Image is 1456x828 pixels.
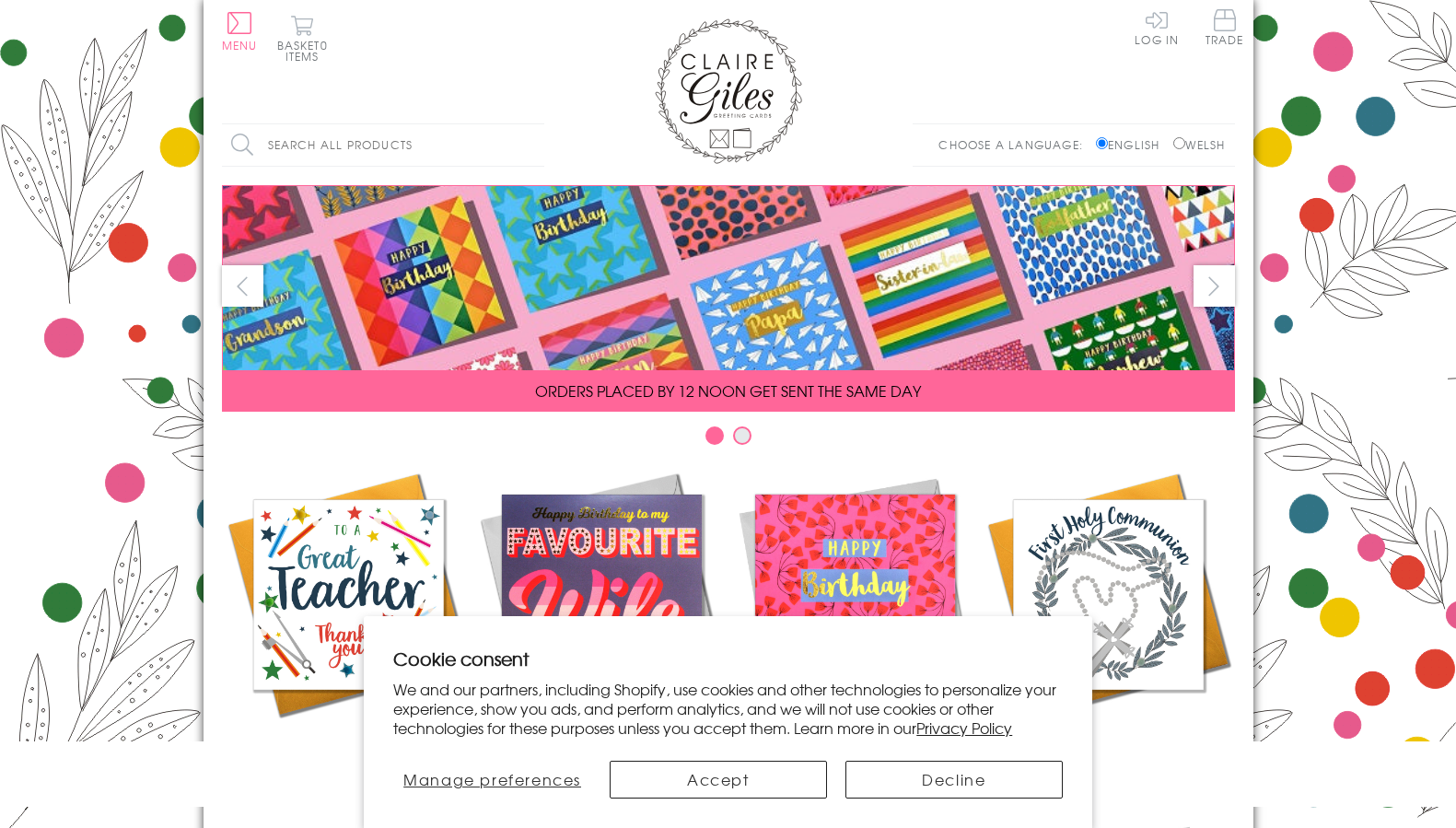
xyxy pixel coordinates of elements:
[733,426,751,445] button: Carousel Page 2
[705,426,724,445] button: Carousel Page 1 (Current Slide)
[403,768,581,790] span: Manage preferences
[845,761,1063,799] button: Decline
[475,468,728,757] a: New Releases
[916,717,1012,739] a: Privacy Policy
[277,15,328,62] button: Basket0 items
[393,646,1063,671] h2: Cookie consent
[1173,136,1226,153] label: Welsh
[222,265,263,307] button: prev
[222,12,258,51] button: Menu
[222,37,258,53] span: Menu
[526,124,544,166] input: Search
[1096,136,1169,153] label: English
[1206,9,1244,49] a: Trade
[938,136,1092,153] p: Choose a language:
[1173,137,1185,149] input: Welsh
[1206,9,1244,45] span: Trade
[1096,137,1108,149] input: English
[728,468,982,757] a: Birthdays
[1030,735,1186,779] span: Communion and Confirmation
[301,735,396,757] span: Academic
[1194,265,1235,307] button: next
[222,426,1235,454] div: Carousel Pagination
[222,468,475,757] a: Academic
[393,761,591,799] button: Manage preferences
[610,761,827,799] button: Accept
[222,124,544,166] input: Search all products
[393,680,1063,737] p: We and our partners, including Shopify, use cookies and other technologies to personalize your ex...
[285,37,328,64] span: 0 items
[655,18,802,164] img: Claire Giles Greetings Cards
[535,379,921,402] span: ORDERS PLACED BY 12 NOON GET SENT THE SAME DAY
[982,468,1235,779] a: Communion and Confirmation
[1135,9,1179,45] a: Log In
